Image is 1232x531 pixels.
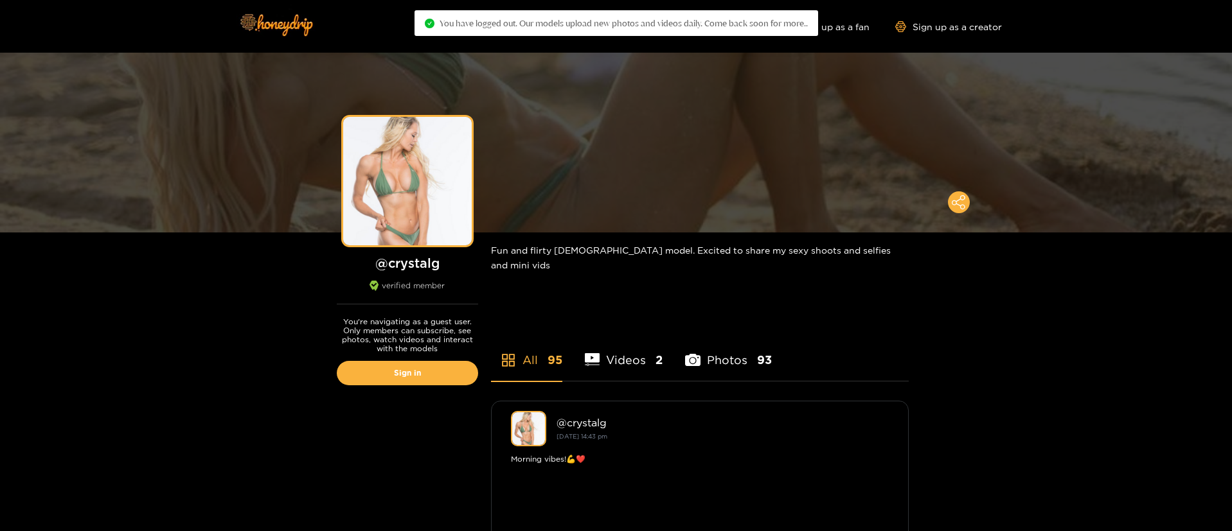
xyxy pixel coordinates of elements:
[548,352,562,368] span: 95
[557,433,607,440] small: [DATE] 14:43 pm
[491,232,909,283] div: Fun and flirty [DEMOGRAPHIC_DATA] model. Excited to share my sexy shoots and selfies and mini vids
[781,21,870,32] a: Sign up as a fan
[757,352,772,368] span: 93
[337,255,478,271] h1: @ crystalg
[511,411,546,446] img: crystalg
[440,18,808,28] span: You have logged out. Our models upload new photos and videos daily. Come back soon for more..
[511,453,889,466] div: Morning vibes!💪❤️
[501,353,516,368] span: appstore
[585,323,663,381] li: Videos
[425,19,434,28] span: check-circle
[557,417,889,428] div: @ crystalg
[337,281,478,304] div: verified member
[337,317,478,353] p: You're navigating as a guest user. Only members can subscribe, see photos, watch videos and inter...
[656,352,663,368] span: 2
[337,361,478,385] a: Sign in
[895,21,1002,32] a: Sign up as a creator
[491,323,562,381] li: All
[685,323,772,381] li: Photos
